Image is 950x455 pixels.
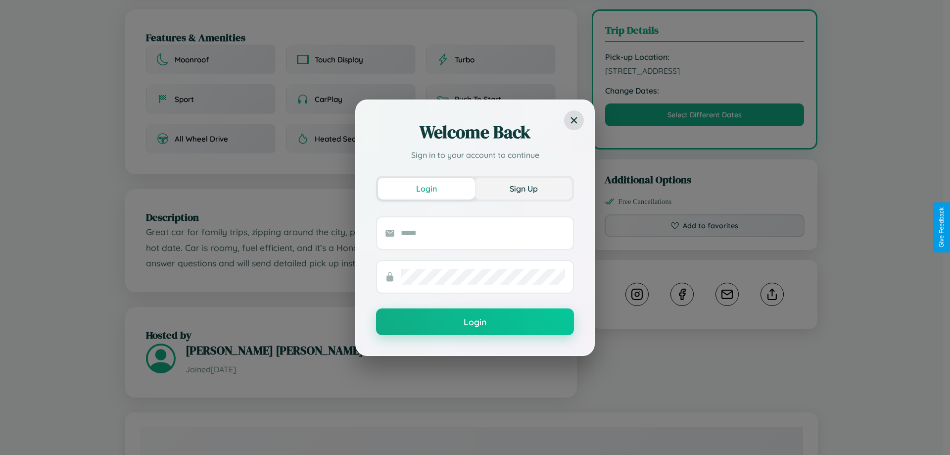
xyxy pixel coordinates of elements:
[376,308,574,335] button: Login
[475,178,572,200] button: Sign Up
[376,120,574,144] h2: Welcome Back
[938,207,945,248] div: Give Feedback
[376,149,574,161] p: Sign in to your account to continue
[378,178,475,200] button: Login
